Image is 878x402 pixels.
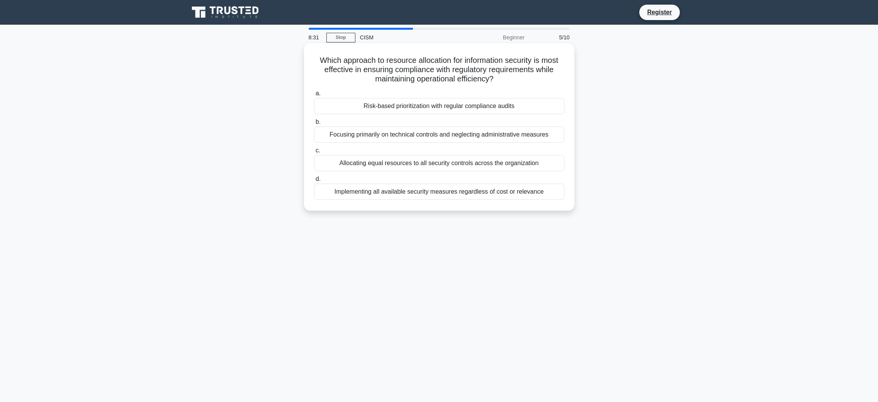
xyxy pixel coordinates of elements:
[316,90,321,96] span: a.
[314,127,564,143] div: Focusing primarily on technical controls and neglecting administrative measures
[529,30,574,45] div: 5/10
[355,30,462,45] div: CISM
[326,33,355,42] a: Stop
[642,7,676,17] a: Register
[316,147,320,154] span: c.
[462,30,529,45] div: Beginner
[316,118,321,125] span: b.
[316,176,321,182] span: d.
[314,98,564,114] div: Risk-based prioritization with regular compliance audits
[313,56,565,84] h5: Which approach to resource allocation for information security is most effective in ensuring comp...
[304,30,326,45] div: 8:31
[314,155,564,171] div: Allocating equal resources to all security controls across the organization
[314,184,564,200] div: Implementing all available security measures regardless of cost or relevance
